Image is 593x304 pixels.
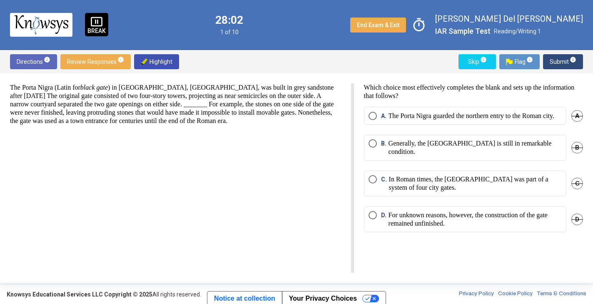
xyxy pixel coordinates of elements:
[134,54,179,69] button: highlighter-img.pngHighlight
[571,142,583,153] span: B
[80,84,108,91] em: black gate
[506,58,513,65] img: Flag.png
[14,15,68,34] img: knowsys-logo.png
[381,112,389,120] span: A.
[67,54,124,69] span: Review Responses
[435,26,491,37] label: IAR Sample Test
[215,29,243,35] span: 1 of 10
[465,54,489,69] span: Skip
[498,290,533,299] a: Cookie Policy
[7,290,201,299] div: All rights reserved.
[7,291,152,298] strong: Knowsys Educational Services LLC Copyright © 2025
[381,139,389,156] span: B.
[571,178,583,189] span: C
[571,110,583,122] span: A
[141,58,147,65] img: highlighter-img.png
[571,214,583,225] span: D
[537,290,586,299] a: Terms & Conditions
[499,54,540,69] button: Flag.pngFlaginfo
[90,15,103,28] span: pause_presentation
[381,175,389,192] span: C.
[480,56,487,63] span: info
[10,83,341,125] p: The Porta Nigra (Latin for ) in [GEOGRAPHIC_DATA], [GEOGRAPHIC_DATA], was built in grey sandstone...
[60,54,131,69] button: Review Responsesinfo
[44,56,50,63] span: info
[117,56,124,63] span: info
[87,28,106,34] p: BREAK
[389,112,554,120] p: The Porta Nigra guarded the northern entry to the Roman city.
[389,139,562,156] p: Generally, the [GEOGRAPHIC_DATA] is still in remarkable condition.
[364,83,583,100] p: Which choice most effectively completes the blank and sets up the information that follows?
[494,28,541,35] span: Reading/Writing 1
[526,56,533,63] span: info
[381,211,389,228] span: D.
[357,22,399,28] span: End Exam & Exit
[350,18,406,33] button: End Exam & Exit
[10,54,57,69] button: Directionsinfo
[215,15,243,25] label: 28:02
[506,54,533,69] span: Flag
[409,15,429,35] span: timer
[570,56,576,63] span: info
[17,54,50,69] span: Directions
[141,54,172,69] span: Highlight
[550,54,576,69] span: Submit
[435,13,583,24] label: [PERSON_NAME] Del [PERSON_NAME]
[364,107,583,242] mat-radio-group: Select an option
[389,175,562,192] p: In Roman times, the [GEOGRAPHIC_DATA] was part of a system of four city gates.
[389,211,562,228] p: For unknown reasons, however, the construction of the gate remained unfinished.
[459,290,494,299] a: Privacy Policy
[458,54,496,69] button: Skipinfo
[543,54,583,69] button: Submitinfo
